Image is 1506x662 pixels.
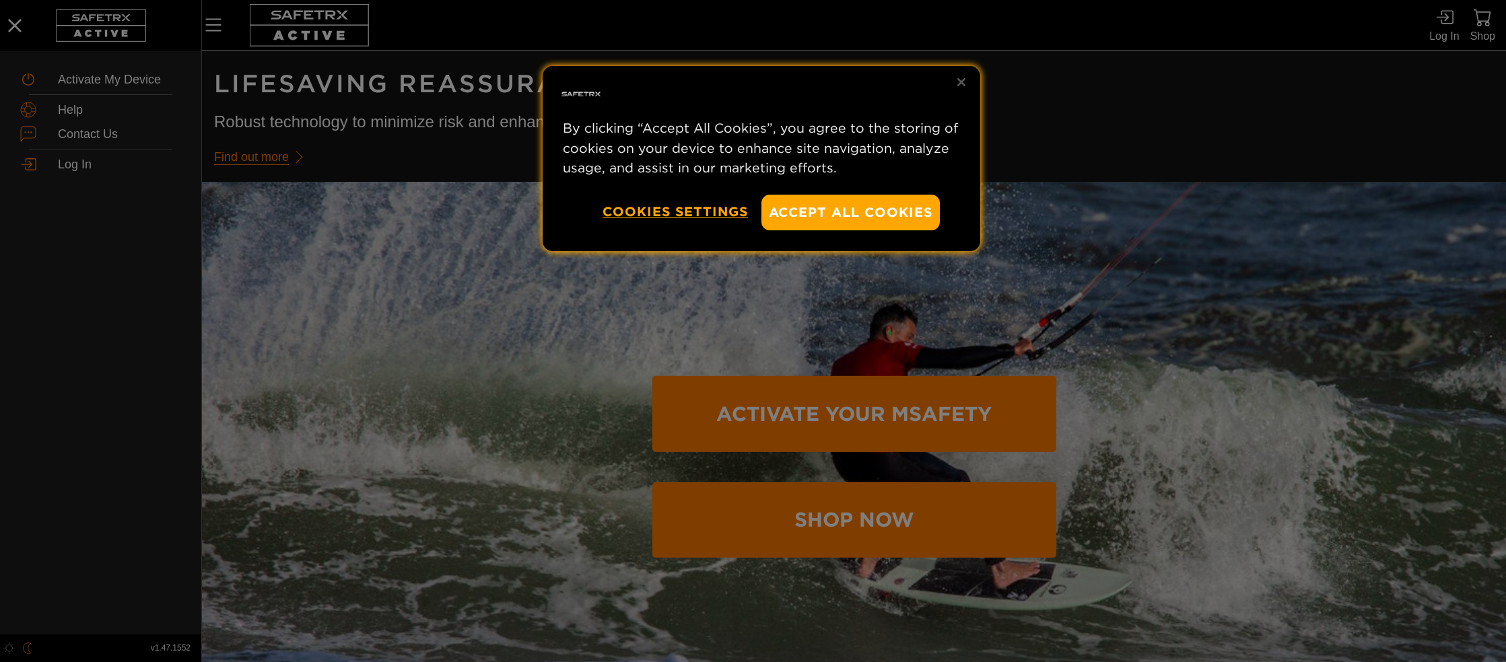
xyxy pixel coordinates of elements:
[559,73,603,116] img: Safe Tracks
[603,195,748,229] button: Cookies Settings
[761,195,940,230] button: Accept All Cookies
[947,67,976,97] button: Close
[563,119,960,178] p: By clicking “Accept All Cookies”, you agree to the storing of cookies on your device to enhance s...
[543,66,980,251] div: Privacy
